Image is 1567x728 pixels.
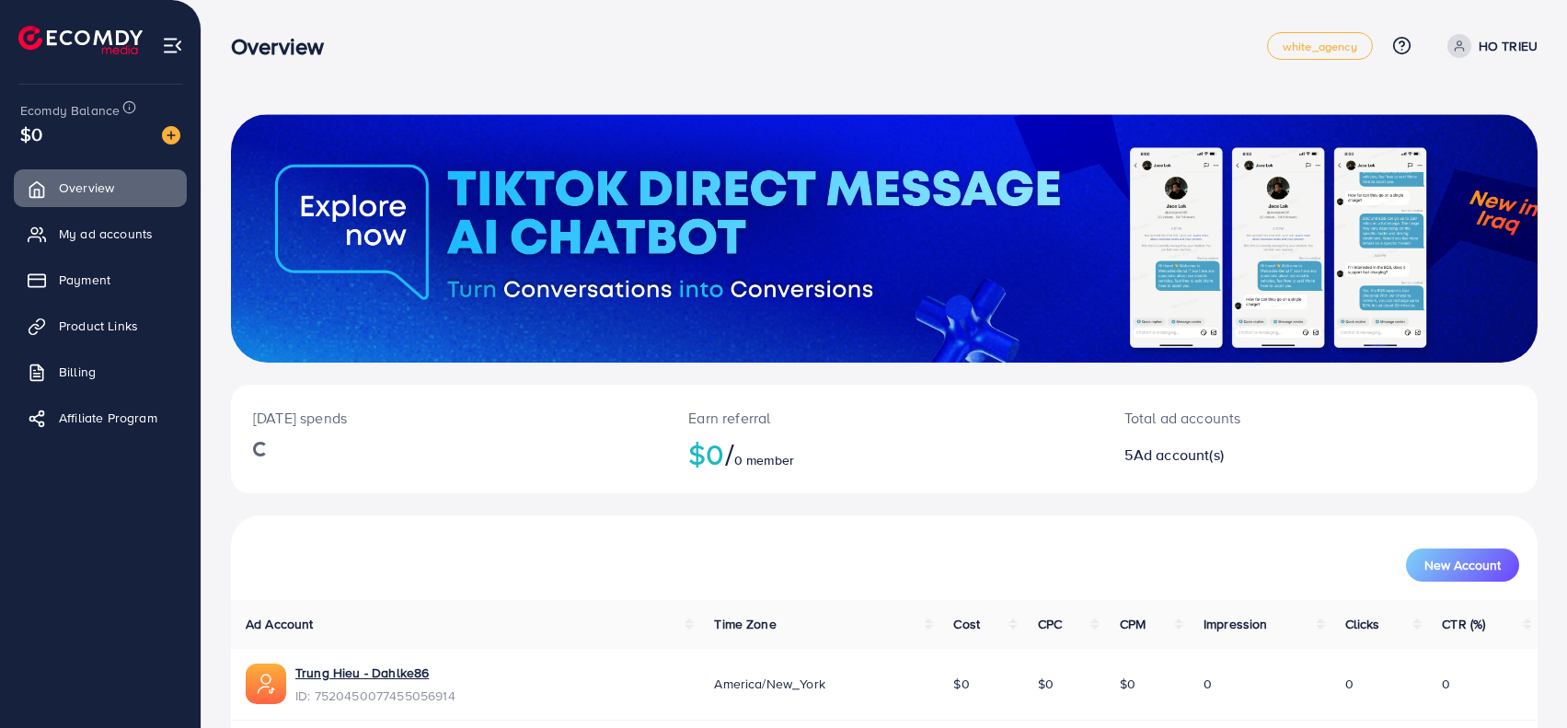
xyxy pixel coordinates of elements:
[688,436,1079,471] h2: $0
[1345,675,1354,693] span: 0
[14,169,187,206] a: Overview
[1204,675,1212,693] span: 0
[253,407,644,429] p: [DATE] spends
[246,664,286,704] img: ic-ads-acc.e4c84228.svg
[688,407,1079,429] p: Earn referral
[14,215,187,252] a: My ad accounts
[1442,675,1450,693] span: 0
[295,687,455,705] span: ID: 7520450077455056914
[59,409,157,427] span: Affiliate Program
[953,615,980,633] span: Cost
[59,179,114,197] span: Overview
[14,261,187,298] a: Payment
[20,101,120,120] span: Ecomdy Balance
[1120,675,1135,693] span: $0
[953,675,969,693] span: $0
[1124,407,1407,429] p: Total ad accounts
[246,615,314,633] span: Ad Account
[14,399,187,436] a: Affiliate Program
[1283,40,1357,52] span: white_agency
[1134,445,1224,465] span: Ad account(s)
[59,225,153,243] span: My ad accounts
[59,363,96,381] span: Billing
[725,433,734,475] span: /
[1038,675,1054,693] span: $0
[59,317,138,335] span: Product Links
[14,307,187,344] a: Product Links
[1267,32,1373,60] a: white_agency
[734,451,794,469] span: 0 member
[295,664,455,682] a: Trung Hieu - Dahlke86
[1424,559,1501,572] span: New Account
[1124,446,1407,464] h2: 5
[1406,549,1519,582] button: New Account
[1120,615,1146,633] span: CPM
[1442,615,1485,633] span: CTR (%)
[1440,34,1538,58] a: HO TRIEU
[1204,615,1268,633] span: Impression
[162,126,180,144] img: image
[231,33,339,60] h3: Overview
[1038,615,1062,633] span: CPC
[14,353,187,390] a: Billing
[714,675,825,693] span: America/New_York
[714,615,776,633] span: Time Zone
[18,26,143,54] img: logo
[162,35,183,56] img: menu
[1479,35,1538,57] p: HO TRIEU
[59,271,110,289] span: Payment
[20,121,42,147] span: $0
[1345,615,1380,633] span: Clicks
